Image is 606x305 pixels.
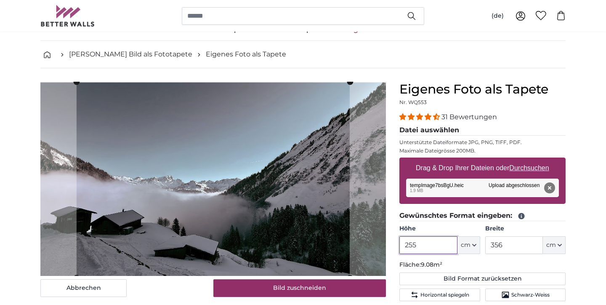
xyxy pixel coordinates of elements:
button: Bild Format zurücksetzen [399,273,566,285]
span: 9.08m² [421,261,442,268]
span: cm [546,241,556,249]
button: cm [543,236,566,254]
span: 31 Bewertungen [441,113,497,121]
legend: Datei auswählen [399,125,566,136]
button: (de) [485,8,510,24]
p: Maximale Dateigrösse 200MB. [399,147,566,154]
h1: Eigenes Foto als Tapete [399,82,566,97]
nav: breadcrumbs [40,41,566,68]
a: Eigenes Foto als Tapete [206,49,286,59]
span: Schwarz-Weiss [511,292,550,298]
label: Breite [485,225,566,233]
button: Schwarz-Weiss [485,289,566,301]
span: Horizontal spiegeln [420,292,469,298]
span: 4.32 stars [399,113,441,121]
button: cm [457,236,480,254]
label: Drag & Drop Ihrer Dateien oder [412,160,553,177]
u: Durchsuchen [510,164,549,171]
button: Horizontal spiegeln [399,289,480,301]
button: Abbrechen [40,279,127,297]
legend: Gewünschtes Format eingeben: [399,211,566,221]
img: Betterwalls [40,5,95,27]
a: [PERSON_NAME] Bild als Fototapete [69,49,192,59]
span: Nr. WQ553 [399,99,427,105]
span: cm [461,241,470,249]
p: Fläche: [399,261,566,269]
label: Höhe [399,225,480,233]
p: Unterstützte Dateiformate JPG, PNG, TIFF, PDF. [399,139,566,146]
button: Bild zuschneiden [213,279,386,297]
